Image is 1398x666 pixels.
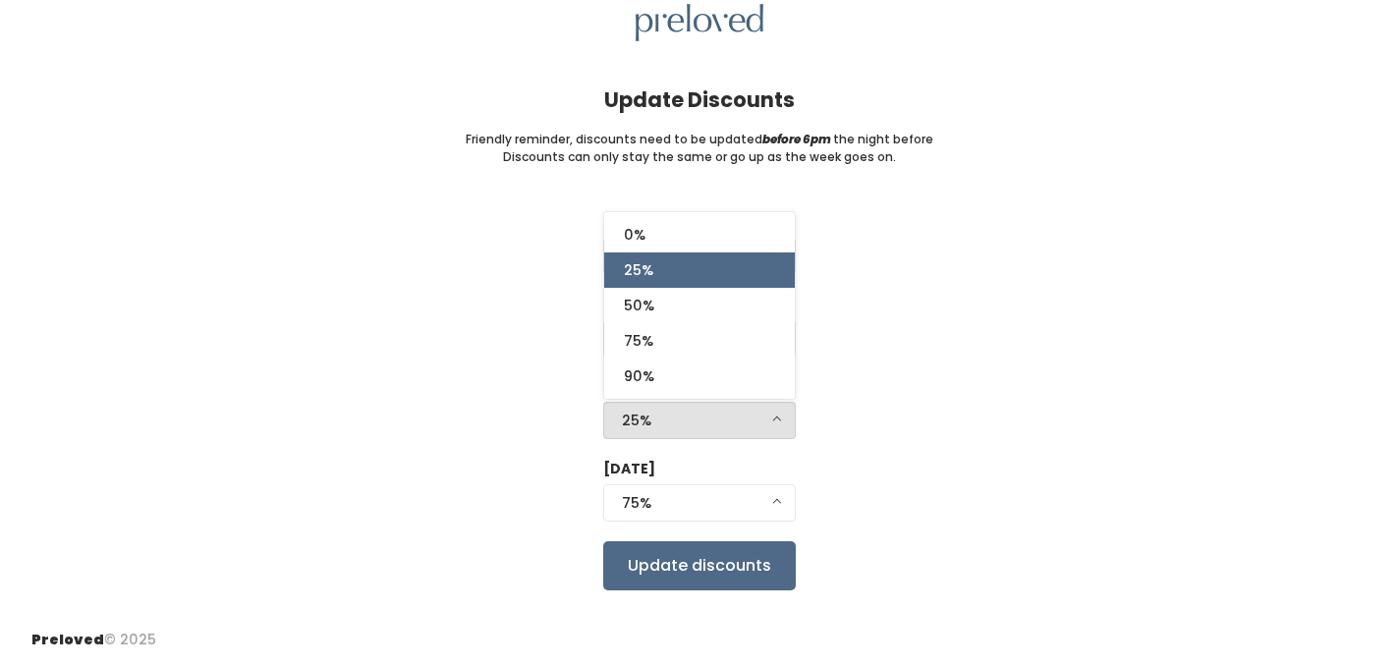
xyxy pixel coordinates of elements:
[624,259,653,281] span: 25%
[603,402,796,439] button: 25%
[624,224,645,246] span: 0%
[466,131,933,148] small: Friendly reminder, discounts need to be updated the night before
[762,131,831,147] i: before 6pm
[603,484,796,522] button: 75%
[622,410,777,431] div: 25%
[624,330,653,352] span: 75%
[622,492,777,514] div: 75%
[603,541,796,590] input: Update discounts
[503,148,896,166] small: Discounts can only stay the same or go up as the week goes on.
[636,4,763,42] img: preloved logo
[604,88,795,111] h4: Update Discounts
[624,365,654,387] span: 90%
[31,630,104,649] span: Preloved
[603,459,655,479] label: [DATE]
[624,295,654,316] span: 50%
[31,614,156,650] div: © 2025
